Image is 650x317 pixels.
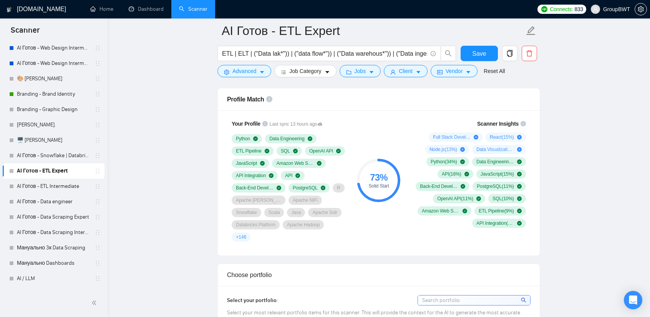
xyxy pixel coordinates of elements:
span: Advanced [232,67,256,75]
span: check-circle [460,159,465,164]
button: copy [502,46,517,61]
span: Data Engineering [269,136,304,142]
a: Reset All [484,67,505,75]
a: Branding - Graphic Design [17,102,90,117]
span: holder [95,260,101,266]
span: holder [95,183,101,189]
span: copy [502,50,517,57]
span: Amazon Web Services [276,160,314,166]
span: Java [291,209,301,216]
span: SQL [281,148,290,154]
span: API ( 16 %) [442,171,461,177]
span: holder [95,245,101,251]
span: Amazon Web Services ( 9 %) [422,208,459,214]
div: Solid Start [357,184,400,188]
span: API Integration [236,173,266,179]
span: holder [95,199,101,205]
button: setting [635,3,647,15]
span: setting [635,6,647,12]
span: Scala [269,209,280,216]
span: info-circle [521,121,526,126]
span: check-circle [517,221,522,226]
span: search [521,296,527,304]
span: check-circle [517,196,522,201]
span: check-circle [308,136,312,141]
a: homeHome [90,6,113,12]
span: PostgreSQL ( 11 %) [477,183,514,189]
a: 🗄️ [PERSON_NAME] [17,286,90,302]
span: holder [95,60,101,66]
span: check-circle [321,186,325,190]
span: user [390,69,396,75]
span: holder [95,229,101,236]
span: holder [95,91,101,97]
span: check-circle [295,173,300,178]
span: info-circle [431,51,436,56]
span: delete [522,50,537,57]
a: Мануально 3к Data Scraping [17,240,90,256]
span: check-circle [253,136,258,141]
span: search [441,50,456,57]
img: logo [7,3,12,16]
span: holder [95,76,101,82]
a: AI Готов - Data Scraping Intermediate [17,225,90,240]
span: caret-down [325,69,330,75]
div: Choose portfolio [227,264,531,286]
button: Save [461,46,498,61]
span: Profile Match [227,96,264,103]
button: userClientcaret-down [384,65,428,77]
span: Scanner [5,25,46,41]
span: holder [95,276,101,282]
button: folderJobscaret-down [340,65,381,77]
span: info-circle [262,121,268,126]
span: Scanner Insights [477,121,519,126]
span: plus-circle [460,147,465,152]
span: check-circle [517,209,522,213]
span: JavaScript ( 15 %) [481,171,514,177]
span: Apache [PERSON_NAME] [236,197,281,203]
span: Your Profile [232,121,260,127]
span: check-circle [336,149,341,153]
span: Apache Hadoop [287,222,320,228]
span: setting [224,69,229,75]
span: check-circle [265,149,269,153]
span: user [593,7,598,12]
span: Node.js ( 13 %) [429,146,457,153]
span: Select your portfolio: [227,297,278,304]
span: caret-down [369,69,374,75]
span: OpenAI API [309,148,333,154]
span: check-circle [463,209,467,213]
span: info-circle [266,96,272,102]
span: Back-End Development [236,185,274,191]
span: caret-down [466,69,471,75]
span: + 146 [236,234,246,240]
span: Apache Solr [312,209,337,216]
a: AI Готов - Web Design Intermediate минус Development [17,56,90,71]
div: Open Intercom Messenger [624,291,642,309]
a: AI Готов - ETL Intermediate [17,179,90,194]
a: searchScanner [179,6,207,12]
button: search [441,46,456,61]
span: check-circle [461,184,465,189]
span: check-circle [293,149,298,153]
span: Vendor [446,67,463,75]
span: plus-circle [474,135,478,139]
span: Apache NiFi [293,197,318,203]
input: Search portfolio [418,295,530,305]
span: check-circle [476,196,481,201]
span: holder [95,106,101,113]
a: 🎨 [PERSON_NAME] [17,71,90,86]
span: Databricks Platform [236,222,275,228]
span: holder [95,214,101,220]
span: Connects: [550,5,573,13]
span: check-circle [269,173,274,178]
span: SQL ( 10 %) [492,196,514,202]
span: idcard [437,69,443,75]
div: 73 % [357,173,400,182]
span: check-circle [464,172,469,176]
a: AI Готов - Data engineer [17,194,90,209]
input: Scanner name... [222,21,524,40]
span: Job Category [289,67,321,75]
a: 🖥️ [PERSON_NAME] [17,133,90,148]
span: plus-circle [517,135,522,139]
